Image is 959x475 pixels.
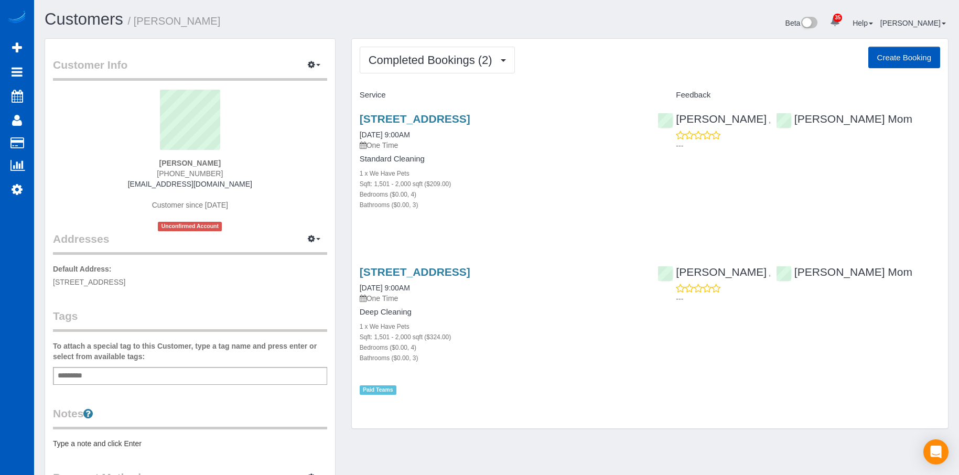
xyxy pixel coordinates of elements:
[676,294,940,304] p: ---
[853,19,873,27] a: Help
[53,264,112,274] label: Default Address:
[360,170,410,177] small: 1 x We Have Pets
[769,269,771,277] span: ,
[152,201,228,209] span: Customer since [DATE]
[159,159,221,167] strong: [PERSON_NAME]
[360,91,642,100] h4: Service
[360,344,416,351] small: Bedrooms ($0.00, 4)
[676,141,940,151] p: ---
[53,341,327,362] label: To attach a special tag to this Customer, type a tag name and press enter or select from availabl...
[658,91,940,100] h4: Feedback
[53,438,327,449] pre: Type a note and click Enter
[360,385,396,394] span: Paid Teams
[800,17,817,30] img: New interface
[360,155,642,164] h4: Standard Cleaning
[53,57,327,81] legend: Customer Info
[128,15,221,27] small: / [PERSON_NAME]
[360,201,418,209] small: Bathrooms ($0.00, 3)
[360,140,642,150] p: One Time
[360,333,451,341] small: Sqft: 1,501 - 2,000 sqft ($324.00)
[360,47,515,73] button: Completed Bookings (2)
[53,406,327,429] legend: Notes
[360,180,451,188] small: Sqft: 1,501 - 2,000 sqft ($209.00)
[658,266,767,278] a: [PERSON_NAME]
[360,266,470,278] a: [STREET_ADDRESS]
[658,113,767,125] a: [PERSON_NAME]
[369,53,498,67] span: Completed Bookings (2)
[825,10,845,34] a: 35
[923,439,949,465] div: Open Intercom Messenger
[868,47,940,69] button: Create Booking
[360,354,418,362] small: Bathrooms ($0.00, 3)
[53,278,125,286] span: [STREET_ADDRESS]
[128,180,252,188] a: [EMAIL_ADDRESS][DOMAIN_NAME]
[880,19,946,27] a: [PERSON_NAME]
[360,293,642,304] p: One Time
[53,308,327,332] legend: Tags
[158,222,222,231] span: Unconfirmed Account
[360,191,416,198] small: Bedrooms ($0.00, 4)
[360,113,470,125] a: [STREET_ADDRESS]
[6,10,27,25] img: Automaid Logo
[360,131,410,139] a: [DATE] 9:00AM
[776,113,912,125] a: [PERSON_NAME] Mom
[785,19,818,27] a: Beta
[45,10,123,28] a: Customers
[360,284,410,292] a: [DATE] 9:00AM
[833,14,842,22] span: 35
[776,266,912,278] a: [PERSON_NAME] Mom
[769,116,771,124] span: ,
[157,169,223,178] span: [PHONE_NUMBER]
[360,323,410,330] small: 1 x We Have Pets
[360,308,642,317] h4: Deep Cleaning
